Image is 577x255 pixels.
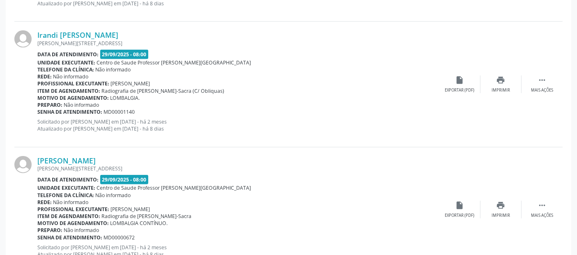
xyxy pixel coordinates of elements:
div: Exportar (PDF) [445,87,475,93]
span: Não informado [96,192,131,199]
b: Profissional executante: [37,80,109,87]
i: print [497,201,506,210]
i: print [497,76,506,85]
span: Não informado [53,73,89,80]
b: Unidade executante: [37,184,95,191]
b: Telefone da clínica: [37,66,94,73]
b: Item de agendamento: [37,87,100,94]
span: 29/09/2025 - 08:00 [100,175,149,184]
div: Exportar (PDF) [445,213,475,218]
img: img [14,156,32,173]
span: [PERSON_NAME] [111,206,150,213]
b: Motivo de agendamento: [37,94,109,101]
b: Preparo: [37,101,62,108]
i: insert_drive_file [455,76,464,85]
i:  [538,201,547,210]
span: Radiografia de [PERSON_NAME]-Sacra [102,213,192,220]
a: [PERSON_NAME] [37,156,96,165]
img: img [14,30,32,48]
span: [PERSON_NAME] [111,80,150,87]
span: MD00000672 [104,234,135,241]
b: Unidade executante: [37,59,95,66]
div: Imprimir [492,213,510,218]
span: Não informado [64,227,99,234]
span: 29/09/2025 - 08:00 [100,50,149,59]
span: Não informado [96,66,131,73]
i: insert_drive_file [455,201,464,210]
span: Radiografia de [PERSON_NAME]-Sacra (C/ Obliquas) [102,87,225,94]
b: Telefone da clínica: [37,192,94,199]
p: Solicitado por [PERSON_NAME] em [DATE] - há 2 meses Atualizado por [PERSON_NAME] em [DATE] - há 8... [37,118,439,132]
b: Data de atendimento: [37,176,99,183]
span: LOMBALGIA CONTÍNUO. [110,220,168,227]
b: Motivo de agendamento: [37,220,109,227]
b: Profissional executante: [37,206,109,213]
span: Não informado [64,101,99,108]
b: Data de atendimento: [37,51,99,58]
b: Senha de atendimento: [37,108,102,115]
i:  [538,76,547,85]
span: MD00001140 [104,108,135,115]
b: Senha de atendimento: [37,234,102,241]
span: LOMBALGIA. [110,94,140,101]
span: Centro de Saude Professor [PERSON_NAME][GEOGRAPHIC_DATA] [97,184,251,191]
span: Não informado [53,199,89,206]
div: Imprimir [492,87,510,93]
b: Item de agendamento: [37,213,100,220]
a: Irandi [PERSON_NAME] [37,30,118,39]
b: Rede: [37,199,52,206]
div: Mais ações [531,213,553,218]
span: Centro de Saude Professor [PERSON_NAME][GEOGRAPHIC_DATA] [97,59,251,66]
b: Preparo: [37,227,62,234]
div: [PERSON_NAME][STREET_ADDRESS] [37,40,439,47]
b: Rede: [37,73,52,80]
div: Mais ações [531,87,553,93]
div: [PERSON_NAME][STREET_ADDRESS] [37,165,439,172]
